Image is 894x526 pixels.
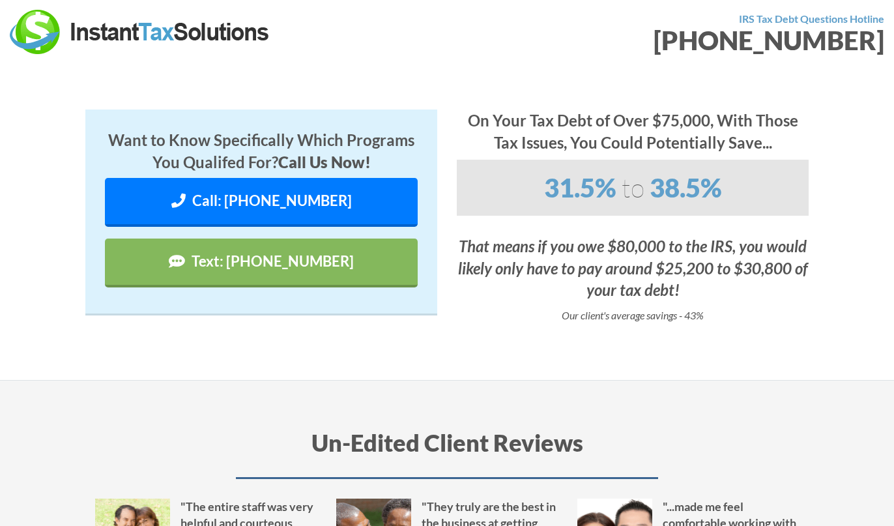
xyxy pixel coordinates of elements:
div: [PHONE_NUMBER] [457,27,884,53]
strong: Call Us Now! [278,153,371,171]
span: 38.5% [650,172,722,203]
img: Instant Tax Solutions Logo [10,10,270,54]
a: Instant Tax Solutions Logo [10,24,270,37]
h4: On Your Tax Debt of Over $75,000, With Those Tax Issues, You Could Potentially Save... [457,110,809,153]
span: to [622,171,644,203]
h3: Un-Edited Client Reviews [95,426,799,478]
a: Call: [PHONE_NUMBER] [105,178,418,227]
strong: IRS Tax Debt Questions Hotline [739,12,884,25]
h4: Want to Know Specifically Which Programs You Qualifed For? [105,129,418,173]
i: Our client's average savings - 43% [562,309,704,321]
h4: That means if you owe $80,000 to the IRS, you would likely only have to pay around $25,200 to $30... [457,235,809,301]
span: 31.5% [544,172,616,203]
a: Text: [PHONE_NUMBER] [105,239,418,287]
